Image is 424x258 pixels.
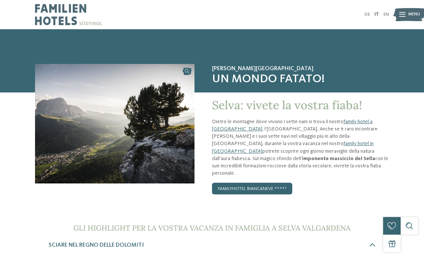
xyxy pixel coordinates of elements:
[212,183,292,194] a: Familyhotel Biancaneve ****ˢ
[212,141,374,153] a: family hotel in [GEOGRAPHIC_DATA]
[365,12,370,17] a: DE
[212,72,389,86] span: Un mondo fatato!
[35,64,194,183] img: Il family hotel a Selva Val Gardena: vacanza nel mondo delle fiabe
[212,65,389,72] span: [PERSON_NAME][GEOGRAPHIC_DATA]
[212,98,362,113] span: Selva: vivete la vostra fiaba!
[302,156,375,161] strong: imponente massiccio del Sella
[408,12,420,18] span: Menu
[383,12,389,17] a: EN
[374,12,379,17] a: IT
[212,118,389,177] p: Dietro le montagne dove vivono i sette nani si trova il nostro , l’[GEOGRAPHIC_DATA]. Anche se è ...
[73,223,351,232] span: Gli highlight per la vostra vacanza in famiglia a Selva Valgardena
[49,242,144,248] span: Sciare nel regno delle Dolomiti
